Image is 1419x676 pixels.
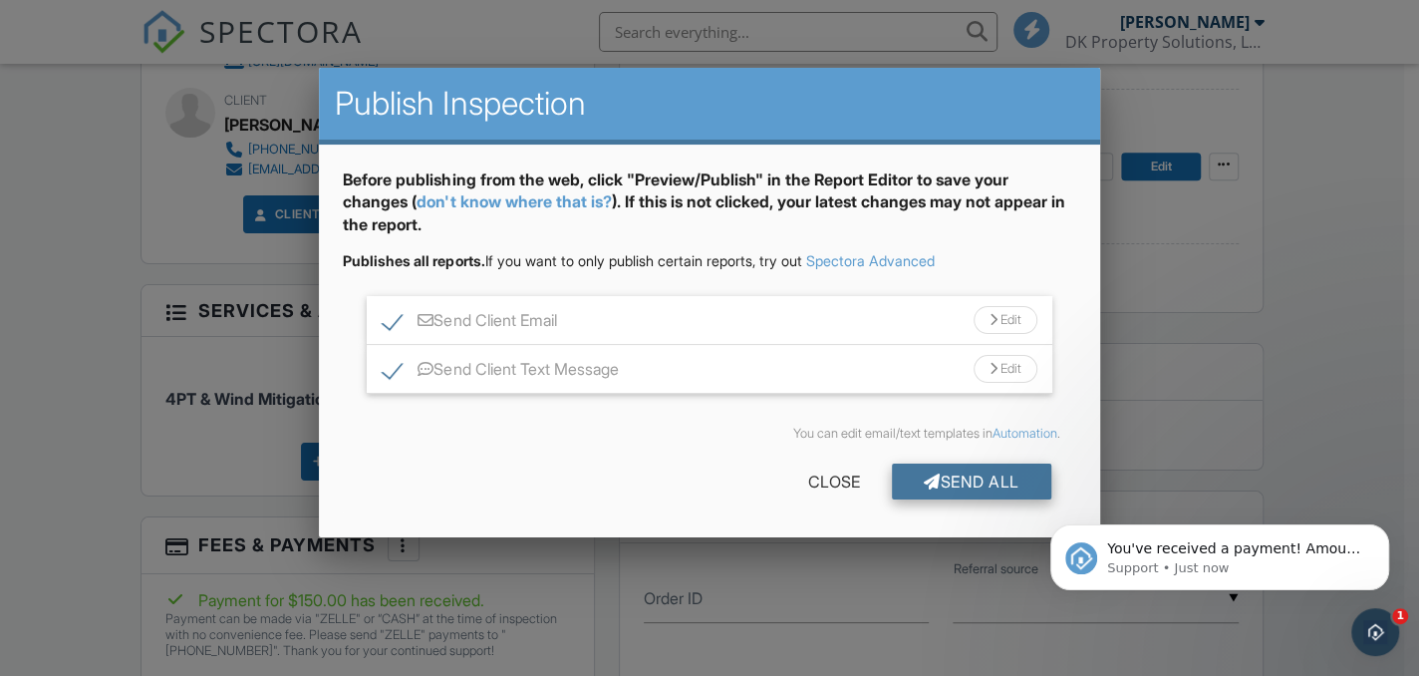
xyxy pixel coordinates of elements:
div: Send All [892,464,1051,500]
span: 1 [1392,608,1408,624]
iframe: Intercom live chat [1351,608,1399,656]
div: You can edit email/text templates in . [359,426,1059,442]
div: Close [776,464,892,500]
div: Edit [974,355,1037,383]
div: Edit [974,306,1037,334]
a: Spectora Advanced [805,252,934,269]
h2: Publish Inspection [335,84,1083,124]
a: don't know where that is? [417,191,611,211]
span: If you want to only publish certain reports, try out [343,252,801,269]
iframe: Intercom notifications message [1020,483,1419,622]
label: Send Client Text Message [383,360,618,385]
a: Automation [993,426,1057,441]
label: Send Client Email [383,311,556,336]
strong: Publishes all reports. [343,252,484,269]
div: Before publishing from the web, click "Preview/Publish" in the Report Editor to save your changes... [343,169,1075,251]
